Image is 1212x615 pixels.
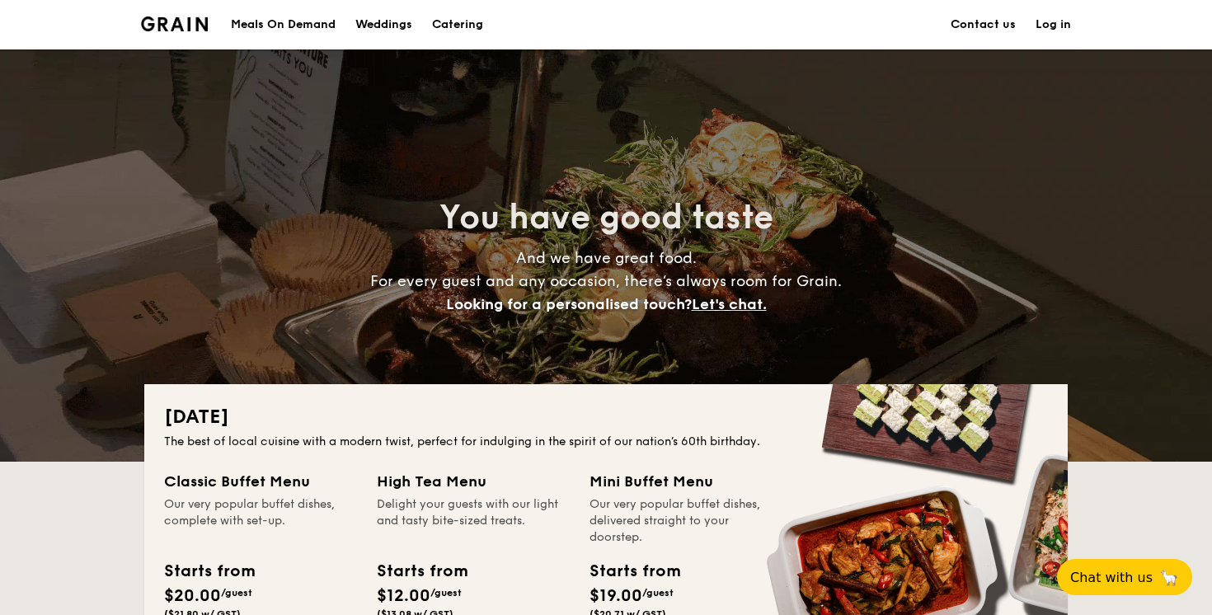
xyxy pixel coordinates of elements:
[590,496,782,546] div: Our very popular buffet dishes, delivered straight to your doorstep.
[590,470,782,493] div: Mini Buffet Menu
[1057,559,1192,595] button: Chat with us🦙
[377,586,430,606] span: $12.00
[164,559,254,584] div: Starts from
[164,434,1048,450] div: The best of local cuisine with a modern twist, perfect for indulging in the spirit of our nation’...
[164,404,1048,430] h2: [DATE]
[377,496,570,546] div: Delight your guests with our light and tasty bite-sized treats.
[221,587,252,599] span: /guest
[141,16,208,31] a: Logotype
[164,470,357,493] div: Classic Buffet Menu
[370,249,842,313] span: And we have great food. For every guest and any occasion, there’s always room for Grain.
[430,587,462,599] span: /guest
[692,295,767,313] span: Let's chat.
[439,198,773,237] span: You have good taste
[164,586,221,606] span: $20.00
[1159,568,1179,587] span: 🦙
[164,496,357,546] div: Our very popular buffet dishes, complete with set-up.
[590,586,642,606] span: $19.00
[446,295,692,313] span: Looking for a personalised touch?
[377,470,570,493] div: High Tea Menu
[377,559,467,584] div: Starts from
[141,16,208,31] img: Grain
[642,587,674,599] span: /guest
[590,559,679,584] div: Starts from
[1070,570,1153,585] span: Chat with us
